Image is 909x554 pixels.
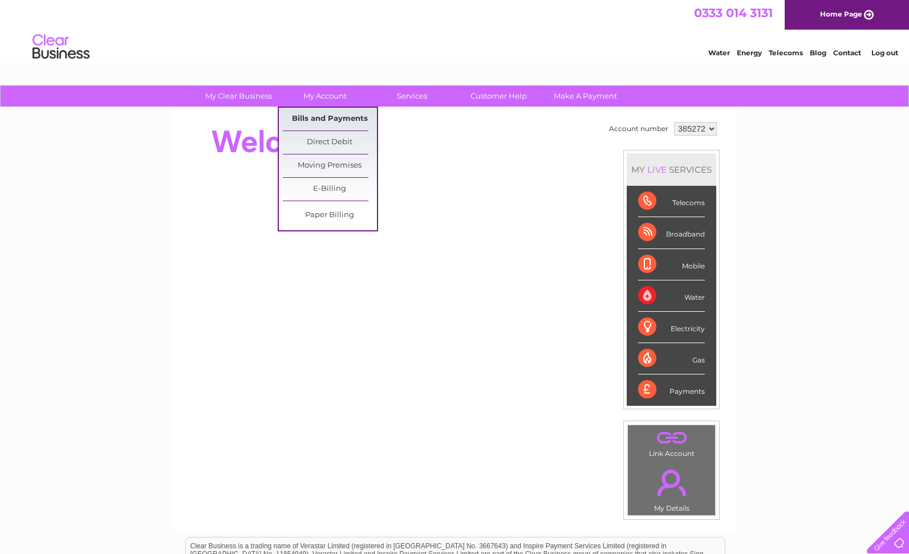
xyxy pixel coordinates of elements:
[638,186,705,217] div: Telecoms
[452,85,546,107] a: Customer Help
[638,249,705,280] div: Mobile
[32,30,90,64] img: logo.png
[708,48,730,57] a: Water
[283,131,377,154] a: Direct Debit
[638,374,705,405] div: Payments
[645,164,669,175] div: LIVE
[638,280,705,312] div: Water
[638,312,705,343] div: Electricity
[192,85,286,107] a: My Clear Business
[638,217,705,249] div: Broadband
[871,48,898,57] a: Log out
[283,154,377,177] a: Moving Premises
[769,48,803,57] a: Telecoms
[627,460,716,516] td: My Details
[627,153,716,186] div: MY SERVICES
[810,48,826,57] a: Blog
[638,343,705,374] div: Gas
[365,85,459,107] a: Services
[631,428,712,448] a: .
[737,48,762,57] a: Energy
[283,108,377,131] a: Bills and Payments
[833,48,861,57] a: Contact
[627,425,716,461] td: Link Account
[694,6,773,20] a: 0333 014 3131
[186,6,725,55] div: Clear Business is a trading name of Verastar Limited (registered in [GEOGRAPHIC_DATA] No. 3667643...
[631,463,712,503] a: .
[278,85,372,107] a: My Account
[538,85,632,107] a: Make A Payment
[606,119,671,138] td: Account number
[283,204,377,227] a: Paper Billing
[283,178,377,201] a: E-Billing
